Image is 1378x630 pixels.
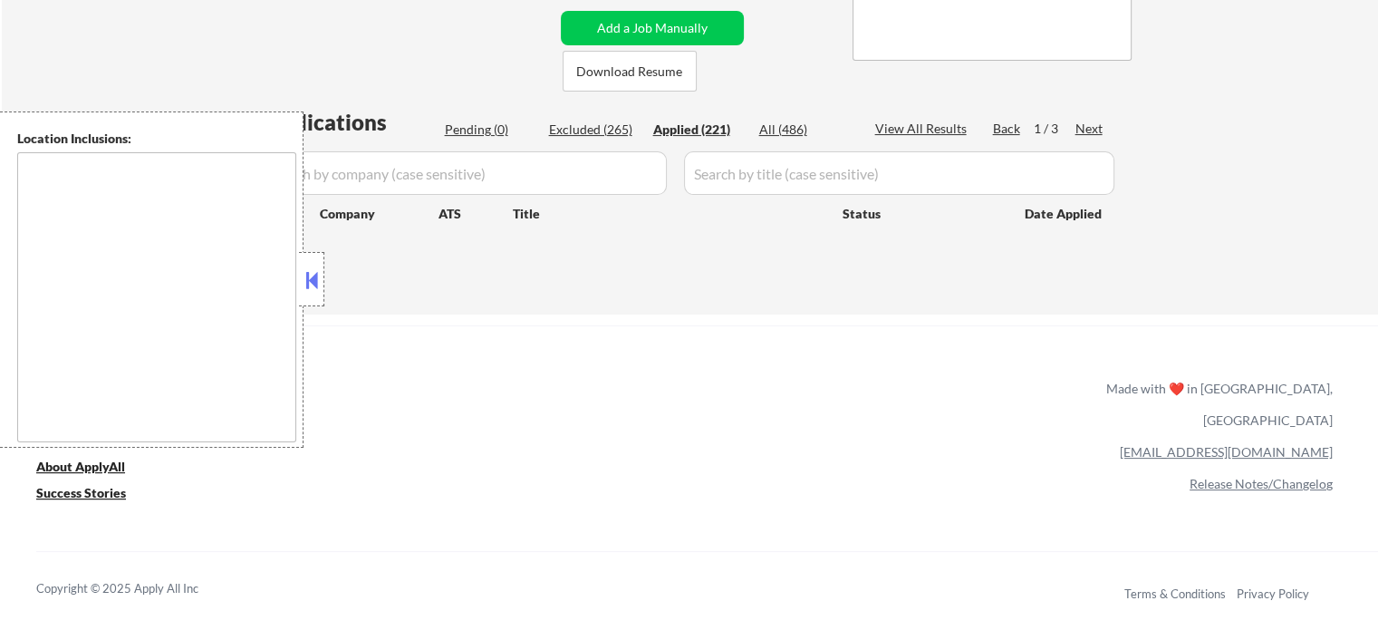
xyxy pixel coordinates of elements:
div: Applications [259,111,438,133]
div: View All Results [875,120,972,138]
div: Date Applied [1025,205,1104,223]
div: 1 / 3 [1034,120,1075,138]
a: About ApplyAll [36,457,150,480]
div: All (486) [759,121,850,139]
input: Search by company (case sensitive) [259,151,667,195]
div: Pending (0) [445,121,535,139]
a: Refer & earn free applications 👯‍♀️ [36,398,728,417]
div: Company [320,205,438,223]
div: Title [513,205,825,223]
input: Search by title (case sensitive) [684,151,1114,195]
a: Terms & Conditions [1124,586,1226,601]
u: About ApplyAll [36,459,125,474]
div: Next [1075,120,1104,138]
div: Copyright © 2025 Apply All Inc [36,580,245,598]
button: Add a Job Manually [561,11,744,45]
a: Release Notes/Changelog [1190,476,1333,491]
div: Made with ❤️ in [GEOGRAPHIC_DATA], [GEOGRAPHIC_DATA] [1099,373,1333,436]
div: Applied (221) [653,121,744,139]
div: ATS [438,205,513,223]
div: Back [993,120,1022,138]
a: Success Stories [36,483,150,506]
div: Location Inclusions: [17,130,296,148]
div: Status [843,197,998,229]
button: Download Resume [563,51,697,92]
div: Excluded (265) [549,121,640,139]
a: [EMAIL_ADDRESS][DOMAIN_NAME] [1120,444,1333,460]
a: Privacy Policy [1237,586,1309,601]
u: Success Stories [36,485,126,500]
